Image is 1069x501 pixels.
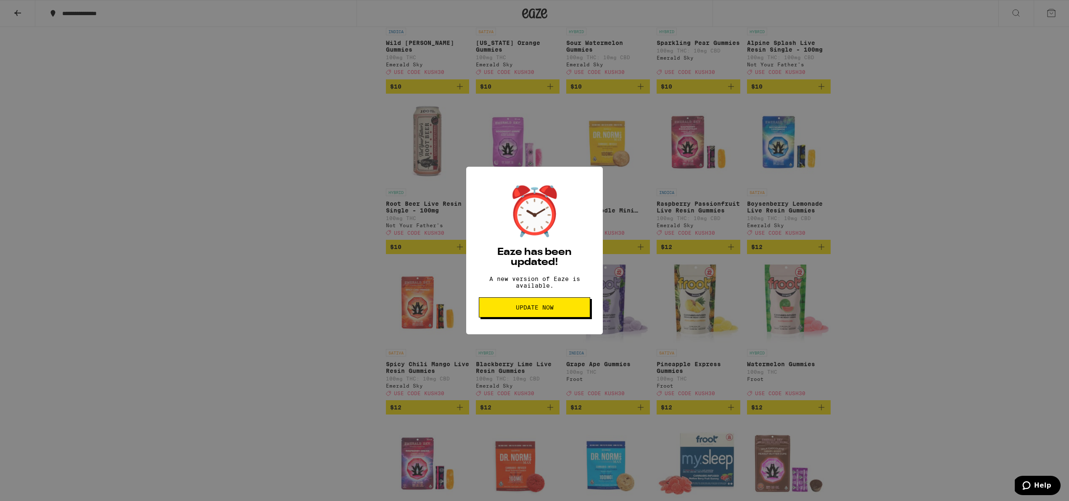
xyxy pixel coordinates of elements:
[479,275,590,289] p: A new version of Eaze is available.
[505,184,564,239] div: ⏰
[516,304,554,310] span: Update Now
[479,297,590,317] button: Update Now
[479,247,590,268] h2: Eaze has been updated!
[1015,476,1061,497] iframe: Opens a widget where you can find more information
